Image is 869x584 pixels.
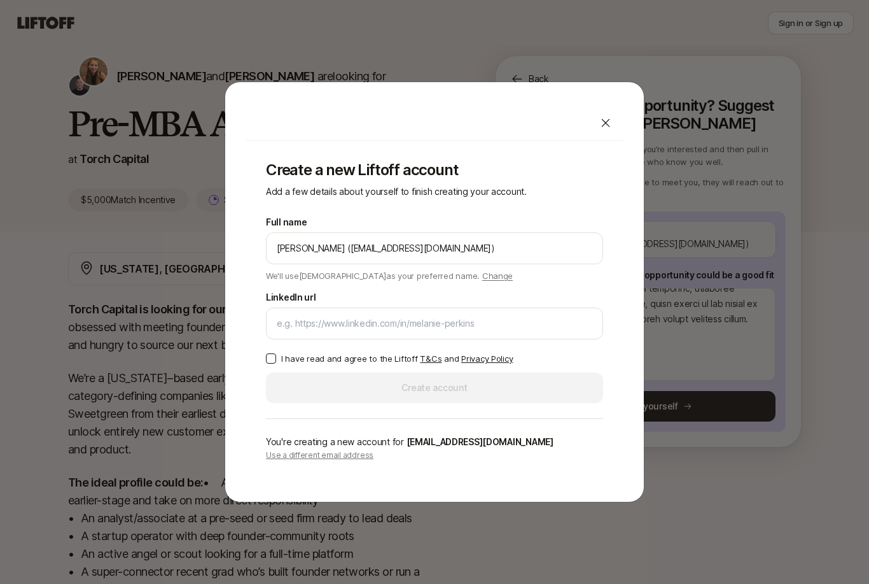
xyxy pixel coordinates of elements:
[266,353,276,364] button: I have read and agree to the Liftoff T&Cs and Privacy Policy
[277,241,592,256] input: e.g. Melanie Perkins
[281,352,513,365] p: I have read and agree to the Liftoff and
[461,353,513,364] a: Privacy Policy
[266,450,603,461] p: Use a different email address
[420,353,441,364] a: T&Cs
[277,316,592,331] input: e.g. https://www.linkedin.com/in/melanie-perkins
[266,290,316,305] label: LinkedIn url
[266,267,513,282] p: We'll use [DEMOGRAPHIC_DATA] as your preferred name.
[266,184,603,199] p: Add a few details about yourself to finish creating your account.
[266,434,603,450] p: You're creating a new account for
[407,436,553,447] span: [EMAIL_ADDRESS][DOMAIN_NAME]
[266,161,603,179] p: Create a new Liftoff account
[266,215,307,230] label: Full name
[482,271,513,281] span: Change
